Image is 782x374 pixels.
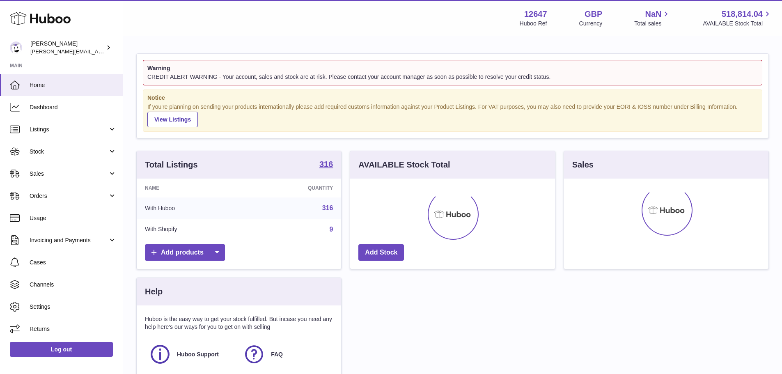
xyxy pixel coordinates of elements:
span: Stock [30,148,108,156]
a: 518,814.04 AVAILABLE Stock Total [703,9,772,28]
span: Cases [30,259,117,266]
span: Sales [30,170,108,178]
a: Log out [10,342,113,357]
a: NaN Total sales [634,9,671,28]
span: AVAILABLE Stock Total [703,20,772,28]
a: FAQ [243,343,329,365]
td: With Huboo [137,197,247,219]
strong: 12647 [524,9,547,20]
th: Name [137,179,247,197]
span: Total sales [634,20,671,28]
span: Huboo Support [177,351,219,358]
h3: Total Listings [145,159,198,170]
span: Dashboard [30,103,117,111]
a: 316 [322,204,333,211]
a: 316 [319,160,333,170]
a: 9 [329,226,333,233]
strong: GBP [585,9,602,20]
a: Add products [145,244,225,261]
img: peter@pinter.co.uk [10,41,22,54]
span: 518,814.04 [722,9,763,20]
span: [PERSON_NAME][EMAIL_ADDRESS][PERSON_NAME][DOMAIN_NAME] [30,48,209,55]
a: Add Stock [358,244,404,261]
td: With Shopify [137,219,247,240]
span: FAQ [271,351,283,358]
div: [PERSON_NAME] [30,40,104,55]
h3: Help [145,286,163,297]
span: Orders [30,192,108,200]
span: Usage [30,214,117,222]
a: Huboo Support [149,343,235,365]
div: Huboo Ref [520,20,547,28]
strong: Notice [147,94,758,102]
span: Invoicing and Payments [30,236,108,244]
span: Channels [30,281,117,289]
div: CREDIT ALERT WARNING - Your account, sales and stock are at risk. Please contact your account man... [147,73,758,81]
h3: AVAILABLE Stock Total [358,159,450,170]
span: NaN [645,9,661,20]
span: Home [30,81,117,89]
strong: 316 [319,160,333,168]
div: If you're planning on sending your products internationally please add required customs informati... [147,103,758,128]
th: Quantity [247,179,342,197]
h3: Sales [572,159,594,170]
span: Returns [30,325,117,333]
span: Listings [30,126,108,133]
span: Settings [30,303,117,311]
strong: Warning [147,64,758,72]
p: Huboo is the easy way to get your stock fulfilled. But incase you need any help here's our ways f... [145,315,333,331]
a: View Listings [147,112,198,127]
div: Currency [579,20,603,28]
